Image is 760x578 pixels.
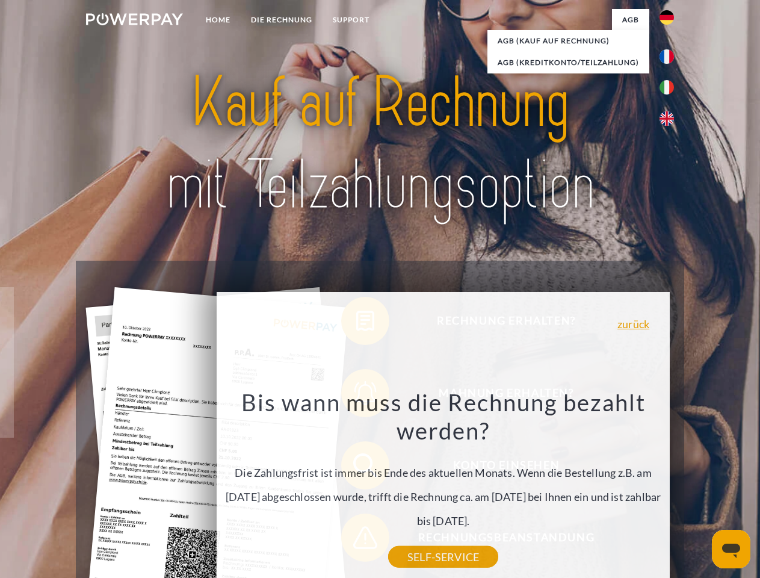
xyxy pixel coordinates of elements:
[388,546,498,568] a: SELF-SERVICE
[660,10,674,25] img: de
[660,49,674,64] img: fr
[241,9,323,31] a: DIE RECHNUNG
[487,30,649,52] a: AGB (Kauf auf Rechnung)
[487,52,649,73] a: AGB (Kreditkonto/Teilzahlung)
[115,58,645,231] img: title-powerpay_de.svg
[617,319,649,329] a: zurück
[612,9,649,31] a: agb
[323,9,380,31] a: SUPPORT
[196,9,241,31] a: Home
[86,13,183,25] img: logo-powerpay-white.svg
[660,111,674,126] img: en
[712,530,750,568] iframe: Schaltfläche zum Öffnen des Messaging-Fensters
[224,388,663,446] h3: Bis wann muss die Rechnung bezahlt werden?
[660,80,674,95] img: it
[224,388,663,557] div: Die Zahlungsfrist ist immer bis Ende des aktuellen Monats. Wenn die Bestellung z.B. am [DATE] abg...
